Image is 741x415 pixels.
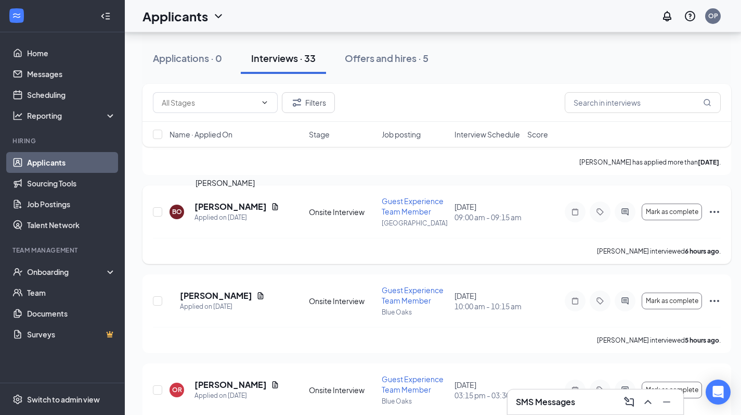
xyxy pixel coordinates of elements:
[27,84,116,105] a: Scheduling
[271,203,279,211] svg: Document
[594,208,606,216] svg: Tag
[646,208,698,216] span: Mark as complete
[646,297,698,305] span: Mark as complete
[194,379,267,391] h5: [PERSON_NAME]
[382,374,444,394] span: Guest Experience Team Member
[194,201,267,212] h5: [PERSON_NAME]
[382,397,448,406] p: Blue Oaks
[642,396,654,408] svg: ChevronUp
[594,297,606,305] svg: Tag
[172,207,182,216] div: BO
[597,247,721,256] p: [PERSON_NAME] interviewed .
[309,296,375,306] div: Onsite Interview
[251,52,316,65] div: Interviews · 33
[454,212,521,222] span: 09:00 am - 09:15 am
[27,110,116,121] div: Reporting
[309,385,375,395] div: Onsite Interview
[619,297,631,305] svg: ActiveChat
[180,301,265,312] div: Applied on [DATE]
[382,219,448,228] p: [GEOGRAPHIC_DATA]
[27,303,116,324] a: Documents
[454,291,521,311] div: [DATE]
[623,396,635,408] svg: ComposeMessage
[170,129,232,140] span: Name · Applied On
[565,92,721,113] input: Search in interviews
[27,394,100,405] div: Switch to admin view
[27,267,107,277] div: Onboarding
[597,336,721,345] p: [PERSON_NAME] interviewed .
[642,293,702,309] button: Mark as complete
[703,98,711,107] svg: MagnifyingGlass
[708,295,721,307] svg: Ellipses
[27,173,116,194] a: Sourcing Tools
[345,52,428,65] div: Offers and hires · 5
[212,10,225,22] svg: ChevronDown
[196,177,255,188] div: [PERSON_NAME]
[12,394,23,405] svg: Settings
[11,10,22,21] svg: WorkstreamLogo
[658,394,675,410] button: Minimize
[706,380,731,405] div: Open Intercom Messenger
[646,386,698,394] span: Mark as complete
[708,206,721,218] svg: Ellipses
[569,386,581,394] svg: Note
[194,212,279,223] div: Applied on [DATE]
[309,207,375,217] div: Onsite Interview
[27,152,116,173] a: Applicants
[291,96,303,109] svg: Filter
[27,324,116,345] a: SurveysCrown
[382,285,444,305] span: Guest Experience Team Member
[642,382,702,398] button: Mark as complete
[454,390,521,400] span: 03:15 pm - 03:30 pm
[661,10,673,22] svg: Notifications
[194,391,279,401] div: Applied on [DATE]
[698,158,719,166] b: [DATE]
[309,129,330,140] span: Stage
[12,246,114,255] div: Team Management
[142,7,208,25] h1: Applicants
[382,129,421,140] span: Job posting
[621,394,638,410] button: ComposeMessage
[12,267,23,277] svg: UserCheck
[640,394,656,410] button: ChevronUp
[180,290,252,301] h5: [PERSON_NAME]
[27,194,116,215] a: Job Postings
[708,11,718,20] div: OP
[172,385,182,394] div: OR
[27,43,116,64] a: Home
[382,196,444,216] span: Guest Experience Team Member
[100,11,111,21] svg: Collapse
[162,97,256,108] input: All Stages
[27,282,116,303] a: Team
[454,202,521,222] div: [DATE]
[685,247,719,255] b: 6 hours ago
[569,297,581,305] svg: Note
[12,110,23,121] svg: Analysis
[619,208,631,216] svg: ActiveChat
[516,396,575,408] h3: SMS Messages
[685,336,719,344] b: 5 hours ago
[660,396,673,408] svg: Minimize
[12,136,114,145] div: Hiring
[527,129,548,140] span: Score
[684,10,696,22] svg: QuestionInfo
[594,386,606,394] svg: Tag
[27,64,116,84] a: Messages
[256,292,265,300] svg: Document
[569,208,581,216] svg: Note
[261,98,269,107] svg: ChevronDown
[382,308,448,317] p: Blue Oaks
[153,52,222,65] div: Applications · 0
[642,204,702,220] button: Mark as complete
[27,215,116,235] a: Talent Network
[271,381,279,389] svg: Document
[454,301,521,311] span: 10:00 am - 10:15 am
[454,129,520,140] span: Interview Schedule
[454,380,521,400] div: [DATE]
[619,386,631,394] svg: ActiveChat
[282,92,335,113] button: Filter Filters
[579,158,721,167] p: [PERSON_NAME] has applied more than .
